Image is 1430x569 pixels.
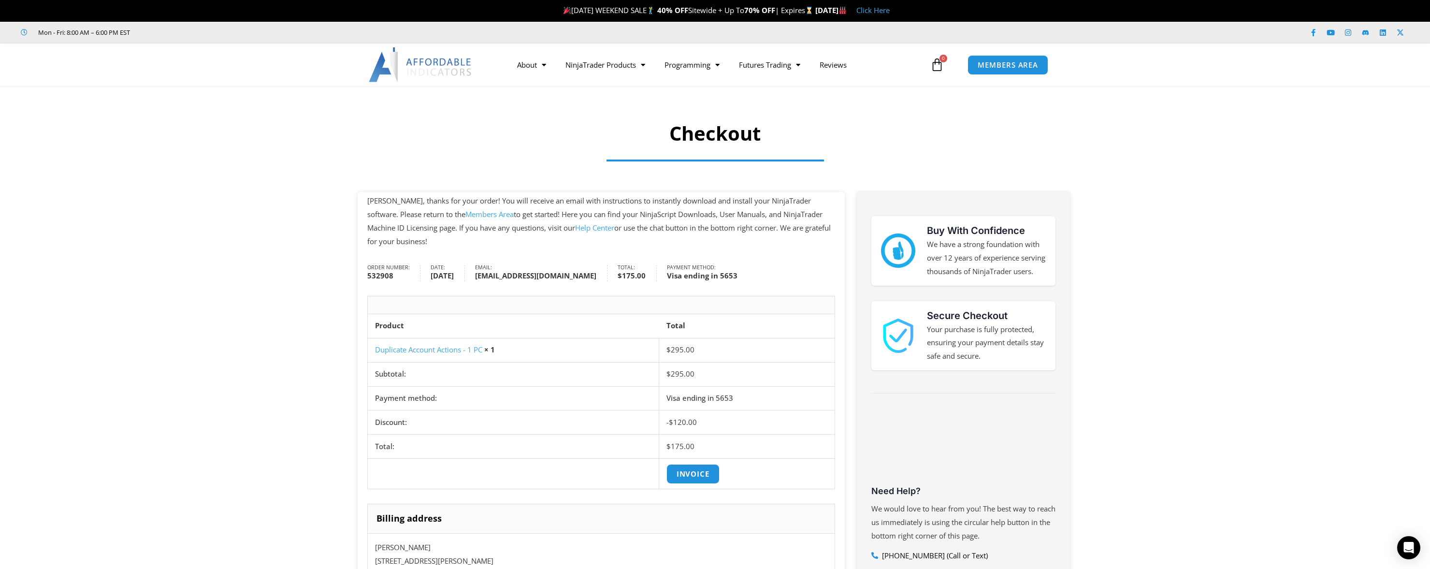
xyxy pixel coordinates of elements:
[667,265,748,281] li: Payment method:
[856,5,890,15] a: Click Here
[916,51,958,79] a: 0
[871,410,1055,483] iframe: Customer reviews powered by Trustpilot
[927,323,1046,364] p: Your purchase is fully protected, ensuring your payment details stay safe and secure.
[618,265,656,281] li: Total:
[669,417,697,427] span: 120.00
[881,319,915,353] img: 1000913 | Affordable Indicators – NinjaTrader
[667,270,737,281] strong: Visa ending in 5653
[927,308,1046,323] h3: Secure Checkout
[666,369,671,379] span: $
[666,369,694,379] span: 295.00
[666,345,671,354] span: $
[815,5,847,15] strong: [DATE]
[367,270,410,281] strong: 532908
[144,28,289,37] iframe: Customer reviews powered by Trustpilot
[939,55,947,62] span: 0
[375,345,482,354] a: Duplicate Account Actions - 1 PC
[368,362,659,386] th: Subtotal:
[368,434,659,458] th: Total:
[880,549,988,563] span: [PHONE_NUMBER] (Call or Text)
[659,314,835,338] th: Total
[666,464,720,484] a: Invoice order number 532908
[395,120,1035,147] h1: Checkout
[618,271,646,280] bdi: 175.00
[666,345,694,354] bdi: 295.00
[368,314,659,338] th: Product
[367,194,835,248] p: [PERSON_NAME], thanks for your order! You will receive an email with instructions to instantly do...
[666,441,671,451] span: $
[369,47,473,82] img: LogoAI | Affordable Indicators – NinjaTrader
[647,7,654,14] img: 🏌️‍♂️
[431,265,464,281] li: Date:
[669,417,673,427] span: $
[666,441,694,451] span: 175.00
[1397,536,1420,559] div: Open Intercom Messenger
[475,265,607,281] li: Email:
[927,238,1046,278] p: We have a strong foundation with over 12 years of experience serving thousands of NinjaTrader users.
[36,27,130,38] span: Mon - Fri: 8:00 AM – 6:00 PM EST
[968,55,1048,75] a: MEMBERS AREA
[367,265,420,281] li: Order number:
[368,386,659,410] th: Payment method:
[563,7,571,14] img: 🎉
[475,270,596,281] strong: [EMAIL_ADDRESS][DOMAIN_NAME]
[729,54,810,76] a: Futures Trading
[659,386,835,410] td: Visa ending in 5653
[561,5,815,15] span: [DATE] WEEKEND SALE Sitewide + Up To | Expires
[465,209,514,219] a: Members Area
[806,7,813,14] img: ⌛
[810,54,856,76] a: Reviews
[657,5,688,15] strong: 40% OFF
[507,54,928,76] nav: Menu
[431,270,454,281] strong: [DATE]
[484,345,495,354] strong: × 1
[507,54,556,76] a: About
[618,271,622,280] span: $
[744,5,775,15] strong: 70% OFF
[666,417,669,427] span: -
[881,233,915,268] img: mark thumbs good 43913 | Affordable Indicators – NinjaTrader
[368,410,659,434] th: Discount:
[556,54,655,76] a: NinjaTrader Products
[871,485,1055,496] h3: Need Help?
[367,504,835,533] h2: Billing address
[655,54,729,76] a: Programming
[871,504,1055,540] span: We would love to hear from you! The best way to reach us immediately is using the circular help b...
[575,223,614,233] a: Help Center
[839,7,846,14] img: 🏭
[978,61,1038,69] span: MEMBERS AREA
[927,223,1046,238] h3: Buy With Confidence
